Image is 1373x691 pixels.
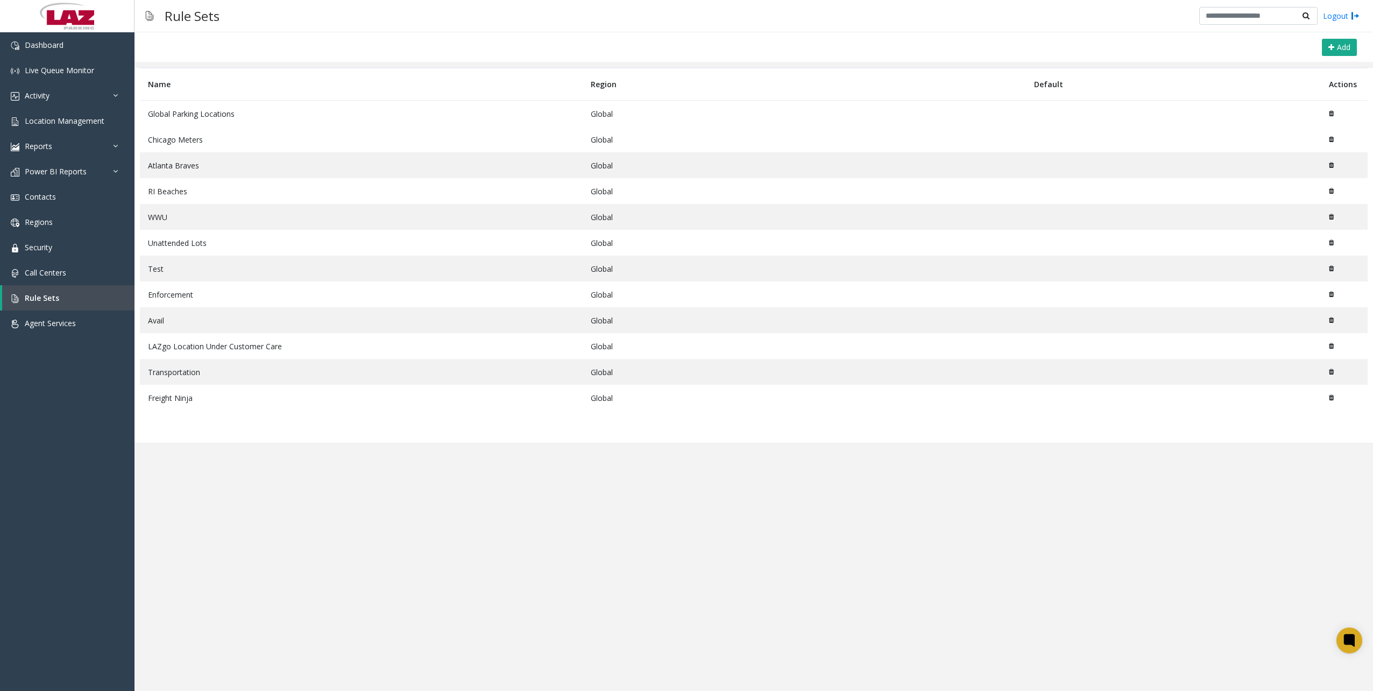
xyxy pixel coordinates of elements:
[583,178,1025,204] td: Global
[140,101,583,127] td: Global Parking Locations
[25,242,52,252] span: Security
[11,143,19,151] img: 'icon'
[11,168,19,177] img: 'icon'
[583,230,1025,256] td: Global
[140,204,583,230] td: WWU
[25,267,66,278] span: Call Centers
[140,178,583,204] td: RI Beaches
[140,281,583,307] td: Enforcement
[140,385,583,411] td: Freight Ninja
[11,218,19,227] img: 'icon'
[140,359,583,385] td: Transportation
[1351,10,1360,22] img: logout
[140,126,583,152] td: Chicago Meters
[583,204,1025,230] td: Global
[25,90,49,101] span: Activity
[140,307,583,333] td: Avail
[140,333,583,359] td: LAZgo Location Under Customer Care
[11,92,19,101] img: 'icon'
[2,285,135,311] a: Rule Sets
[25,141,52,151] span: Reports
[583,359,1025,385] td: Global
[11,294,19,303] img: 'icon'
[25,65,94,75] span: Live Queue Monitor
[11,41,19,50] img: 'icon'
[1323,10,1360,22] a: Logout
[140,230,583,256] td: Unattended Lots
[583,333,1025,359] td: Global
[1322,39,1357,56] button: Add
[1337,42,1350,52] span: Add
[140,152,583,178] td: Atlanta Braves
[140,256,583,281] td: Test
[11,320,19,328] img: 'icon'
[583,256,1025,281] td: Global
[25,192,56,202] span: Contacts
[25,116,104,126] span: Location Management
[1321,68,1368,101] th: Actions
[583,385,1025,411] td: Global
[11,117,19,126] img: 'icon'
[25,293,59,303] span: Rule Sets
[25,318,76,328] span: Agent Services
[583,281,1025,307] td: Global
[145,3,154,29] img: pageIcon
[583,126,1025,152] td: Global
[25,166,87,177] span: Power BI Reports
[583,152,1025,178] td: Global
[11,244,19,252] img: 'icon'
[583,68,1025,101] th: Region
[25,40,63,50] span: Dashboard
[1026,68,1321,101] th: Default
[11,269,19,278] img: 'icon'
[583,101,1025,127] td: Global
[25,217,53,227] span: Regions
[140,68,583,101] th: Name
[11,193,19,202] img: 'icon'
[583,307,1025,333] td: Global
[159,3,225,29] h3: Rule Sets
[11,67,19,75] img: 'icon'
